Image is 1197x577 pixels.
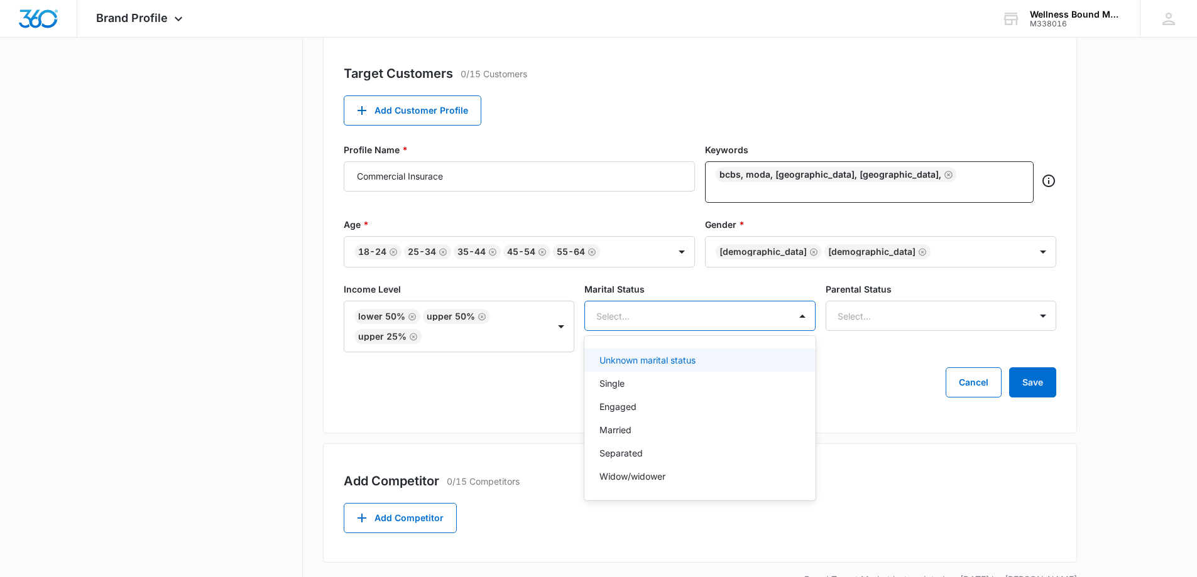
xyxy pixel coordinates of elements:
[719,247,807,256] div: [DEMOGRAPHIC_DATA]
[535,247,547,256] div: Remove 45-54
[599,377,625,390] p: Single
[344,472,439,490] h3: Add Competitor
[1030,9,1122,19] div: account name
[599,446,643,460] p: Separated
[705,143,1056,156] label: Keywords
[447,475,520,488] p: 0/15 Competitors
[946,367,1002,397] button: Cancel
[457,247,486,256] div: 35-44
[344,218,695,231] label: Age
[507,247,535,256] div: 45-54
[828,247,916,256] div: [DEMOGRAPHIC_DATA]
[599,400,637,413] p: Engaged
[386,247,398,256] div: Remove 18-24
[599,353,696,367] p: Unknown marital status
[344,161,695,191] input: Young Adults, High-Income Parents
[599,423,631,436] p: Married
[584,283,815,296] label: Marital Status
[344,283,574,296] label: Income Level
[716,167,956,182] div: BCBS, MODA, [GEOGRAPHIC_DATA], [GEOGRAPHIC_DATA],
[407,332,418,341] div: Remove Upper 25%
[344,143,695,156] label: Profile Name
[358,332,407,341] div: Upper 25%
[405,312,417,321] div: Remove Lower 50%
[826,283,1056,296] label: Parental Status
[807,247,818,256] div: Remove Female
[358,247,386,256] div: 18-24
[944,170,953,179] button: Remove
[1009,367,1056,397] button: Save
[475,312,486,321] div: Remove Upper 50%
[427,312,475,321] div: Upper 50%
[557,247,585,256] div: 55-64
[358,312,405,321] div: Lower 50%
[344,64,453,83] h3: Target Customers
[461,67,527,80] p: 0/15 Customers
[599,470,665,483] p: Widow/widower
[585,247,596,256] div: Remove 55-64
[916,247,927,256] div: Remove Male
[344,95,481,126] button: Add Customer Profile
[408,247,436,256] div: 25-34
[705,218,1056,231] label: Gender
[344,503,457,533] button: Add Competitor
[436,247,447,256] div: Remove 25-34
[1030,19,1122,28] div: account id
[486,247,497,256] div: Remove 35-44
[96,11,168,24] span: Brand Profile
